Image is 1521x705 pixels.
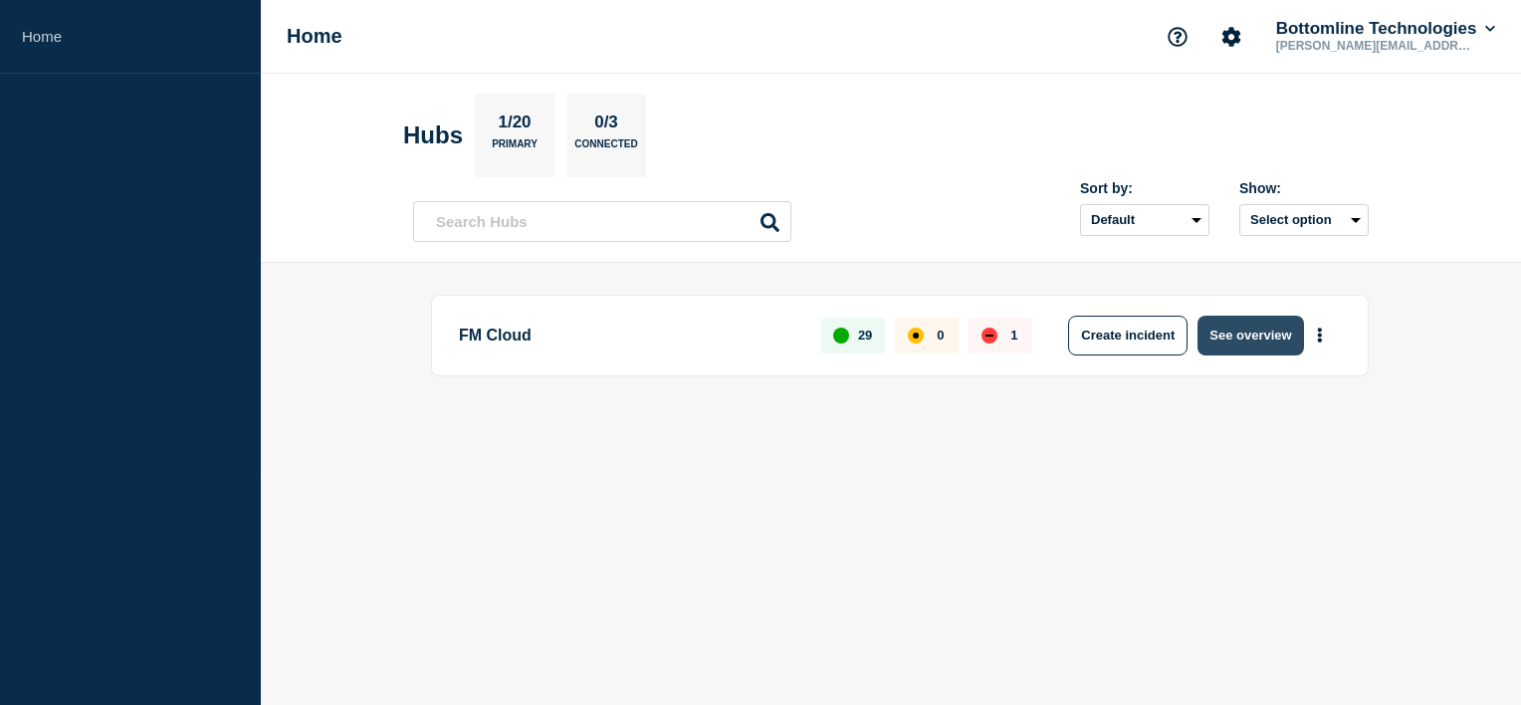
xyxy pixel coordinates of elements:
[1010,328,1017,343] p: 1
[1157,16,1198,58] button: Support
[1210,16,1252,58] button: Account settings
[403,121,463,149] h2: Hubs
[1239,204,1369,236] button: Select option
[413,201,791,242] input: Search Hubs
[1068,316,1188,355] button: Create incident
[1197,316,1303,355] button: See overview
[1272,39,1479,53] p: [PERSON_NAME][EMAIL_ADDRESS][DOMAIN_NAME]
[287,25,342,48] h1: Home
[1239,180,1369,196] div: Show:
[1080,204,1209,236] select: Sort by
[1272,19,1499,39] button: Bottomline Technologies
[459,316,798,355] p: FM Cloud
[491,113,539,138] p: 1/20
[833,328,849,344] div: up
[937,328,944,343] p: 0
[1080,180,1209,196] div: Sort by:
[908,328,924,344] div: affected
[574,138,637,159] p: Connected
[587,113,626,138] p: 0/3
[981,328,997,344] div: down
[858,328,872,343] p: 29
[492,138,538,159] p: Primary
[1307,317,1333,353] button: More actions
